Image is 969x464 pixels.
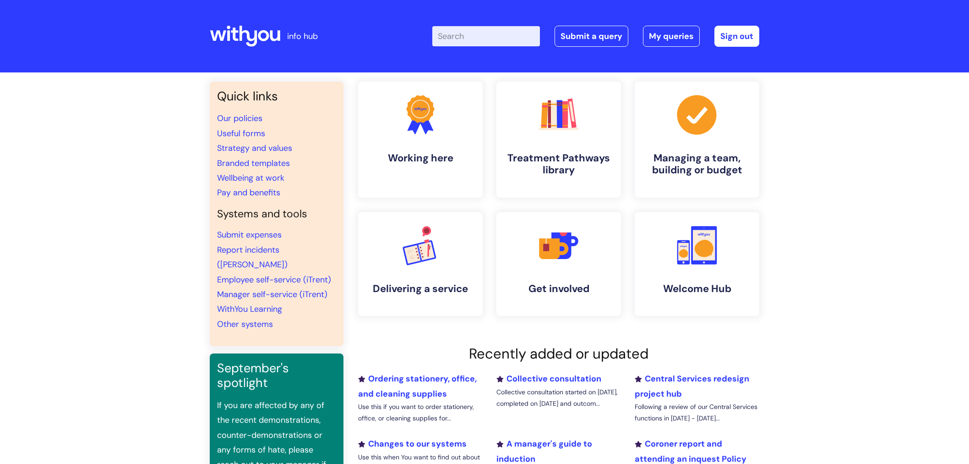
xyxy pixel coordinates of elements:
h4: Welcome Hub [642,283,752,295]
a: Central Services redesign project hub [635,373,749,399]
h4: Managing a team, building or budget [642,152,752,177]
a: Useful forms [217,128,265,139]
a: Managing a team, building or budget [635,82,759,198]
a: Treatment Pathways library [496,82,621,198]
p: Following a review of our Central Services functions in [DATE] - [DATE]... [635,401,759,424]
a: A manager's guide to induction [496,438,592,464]
a: Welcome Hub [635,212,759,316]
a: Get involved [496,212,621,316]
h4: Get involved [504,283,614,295]
h4: Systems and tools [217,208,336,221]
a: Collective consultation [496,373,601,384]
a: Wellbeing at work [217,172,284,183]
h3: Quick links [217,89,336,104]
a: Changes to our systems [358,438,467,449]
h2: Recently added or updated [358,345,759,362]
a: Coroner report and attending an inquest Policy [635,438,746,464]
a: Submit a query [555,26,628,47]
h3: September's spotlight [217,361,336,391]
a: Other systems [217,319,273,330]
div: | - [432,26,759,47]
a: Strategy and values [217,143,292,154]
a: WithYou Learning [217,304,282,315]
p: info hub [287,29,318,44]
a: Sign out [714,26,759,47]
input: Search [432,26,540,46]
h4: Delivering a service [365,283,475,295]
a: Manager self-service (iTrent) [217,289,327,300]
a: Report incidents ([PERSON_NAME]) [217,244,288,270]
a: Delivering a service [358,212,483,316]
a: Pay and benefits [217,187,280,198]
p: Collective consultation started on [DATE], completed on [DATE] and outcom... [496,387,621,409]
a: My queries [643,26,700,47]
h4: Treatment Pathways library [504,152,614,177]
h4: Working here [365,152,475,164]
a: Submit expenses [217,229,282,240]
a: Ordering stationery, office, and cleaning supplies [358,373,477,399]
a: Working here [358,82,483,198]
a: Employee self-service (iTrent) [217,274,331,285]
a: Our policies [217,113,262,124]
p: Use this if you want to order stationery, office, or cleaning supplies for... [358,401,483,424]
a: Branded templates [217,158,290,169]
